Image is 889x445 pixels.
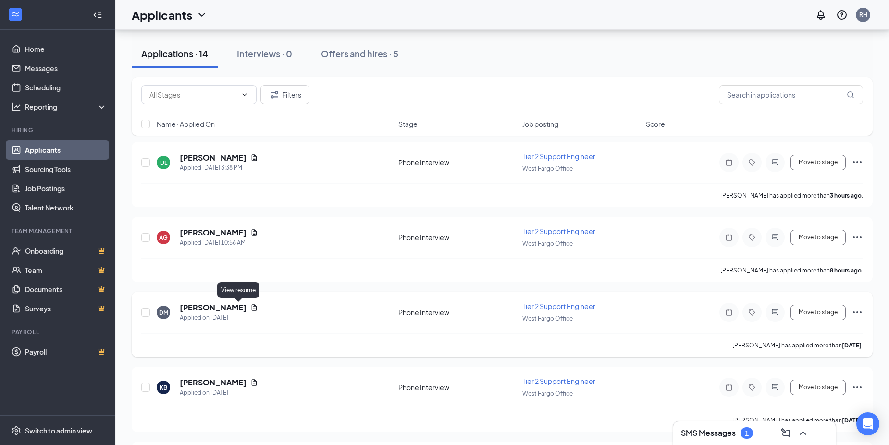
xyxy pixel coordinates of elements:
[180,163,258,173] div: Applied [DATE] 3:38 PM
[746,383,758,391] svg: Tag
[25,260,107,280] a: TeamCrown
[780,427,791,439] svg: ComposeMessage
[746,309,758,316] svg: Tag
[241,91,248,99] svg: ChevronDown
[852,382,863,393] svg: Ellipses
[795,425,811,441] button: ChevronUp
[398,158,517,167] div: Phone Interview
[720,191,863,199] p: [PERSON_NAME] has applied more than .
[25,299,107,318] a: SurveysCrown
[149,89,237,100] input: All Stages
[797,427,809,439] svg: ChevronUp
[25,179,107,198] a: Job Postings
[790,305,846,320] button: Move to stage
[25,342,107,361] a: PayrollCrown
[250,154,258,161] svg: Document
[217,282,259,298] div: View resume
[25,39,107,59] a: Home
[25,280,107,299] a: DocumentsCrown
[723,309,735,316] svg: Note
[769,383,781,391] svg: ActiveChat
[398,308,517,317] div: Phone Interview
[522,302,595,310] span: Tier 2 Support Engineer
[681,428,736,438] h3: SMS Messages
[852,157,863,168] svg: Ellipses
[132,7,192,23] h1: Applicants
[815,9,827,21] svg: Notifications
[12,227,105,235] div: Team Management
[12,426,21,435] svg: Settings
[852,232,863,243] svg: Ellipses
[398,119,418,129] span: Stage
[160,383,167,392] div: KB
[250,379,258,386] svg: Document
[25,426,92,435] div: Switch to admin view
[522,119,558,129] span: Job posting
[746,159,758,166] svg: Tag
[180,152,247,163] h5: [PERSON_NAME]
[859,11,867,19] div: RH
[196,9,208,21] svg: ChevronDown
[746,234,758,241] svg: Tag
[769,234,781,241] svg: ActiveChat
[25,241,107,260] a: OnboardingCrown
[180,302,247,313] h5: [PERSON_NAME]
[852,307,863,318] svg: Ellipses
[141,48,208,60] div: Applications · 14
[723,383,735,391] svg: Note
[157,119,215,129] span: Name · Applied On
[250,304,258,311] svg: Document
[180,238,258,247] div: Applied [DATE] 10:56 AM
[25,102,108,111] div: Reporting
[398,383,517,392] div: Phone Interview
[180,227,247,238] h5: [PERSON_NAME]
[790,230,846,245] button: Move to stage
[745,429,749,437] div: 1
[522,390,573,397] span: West Fargo Office
[522,165,573,172] span: West Fargo Office
[815,427,826,439] svg: Minimize
[12,102,21,111] svg: Analysis
[12,328,105,336] div: Payroll
[830,267,862,274] b: 8 hours ago
[813,425,828,441] button: Minimize
[25,140,107,160] a: Applicants
[237,48,292,60] div: Interviews · 0
[25,160,107,179] a: Sourcing Tools
[12,126,105,134] div: Hiring
[720,266,863,274] p: [PERSON_NAME] has applied more than .
[11,10,20,19] svg: WorkstreamLogo
[180,377,247,388] h5: [PERSON_NAME]
[790,155,846,170] button: Move to stage
[522,152,595,161] span: Tier 2 Support Engineer
[646,119,665,129] span: Score
[180,313,258,322] div: Applied on [DATE]
[260,85,309,104] button: Filter Filters
[778,425,793,441] button: ComposeMessage
[159,309,168,317] div: DM
[269,89,280,100] svg: Filter
[398,233,517,242] div: Phone Interview
[723,234,735,241] svg: Note
[250,229,258,236] svg: Document
[769,309,781,316] svg: ActiveChat
[723,159,735,166] svg: Note
[830,192,862,199] b: 3 hours ago
[180,388,258,397] div: Applied on [DATE]
[321,48,398,60] div: Offers and hires · 5
[522,315,573,322] span: West Fargo Office
[842,417,862,424] b: [DATE]
[732,341,863,349] p: [PERSON_NAME] has applied more than .
[847,91,854,99] svg: MagnifyingGlass
[836,9,848,21] svg: QuestionInfo
[25,59,107,78] a: Messages
[522,377,595,385] span: Tier 2 Support Engineer
[159,234,168,242] div: AG
[790,380,846,395] button: Move to stage
[842,342,862,349] b: [DATE]
[732,416,863,424] p: [PERSON_NAME] has applied more than .
[522,227,595,235] span: Tier 2 Support Engineer
[856,412,879,435] div: Open Intercom Messenger
[769,159,781,166] svg: ActiveChat
[25,198,107,217] a: Talent Network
